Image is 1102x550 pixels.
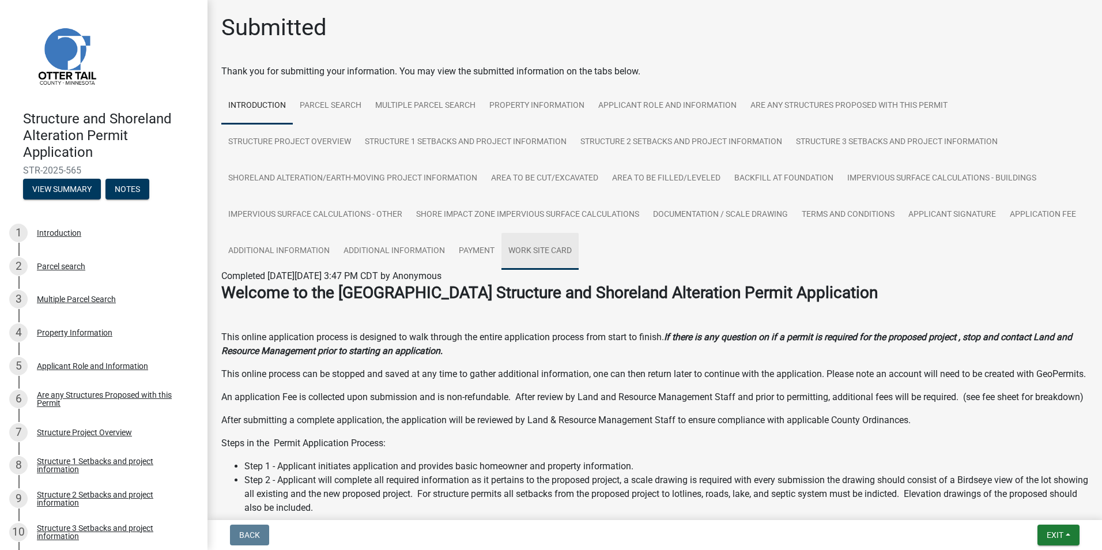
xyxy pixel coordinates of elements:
li: Step 1 - Applicant initiates application and provides basic homeowner and property information. [244,459,1088,473]
div: Are any Structures Proposed with this Permit [37,391,189,407]
button: Exit [1037,525,1080,545]
a: Parcel search [293,88,368,125]
div: 5 [9,357,28,375]
div: Introduction [37,229,81,237]
a: Structure 3 Setbacks and project information [789,124,1005,161]
a: Structure 2 Setbacks and project information [573,124,789,161]
div: Multiple Parcel Search [37,295,116,303]
div: 7 [9,423,28,442]
div: 3 [9,290,28,308]
a: Impervious Surface Calculations - Other [221,197,409,233]
p: Steps in the Permit Application Process: [221,436,1088,450]
a: Payment [452,233,501,270]
a: Property Information [482,88,591,125]
p: This online application process is designed to walk through the entire application process from s... [221,330,1088,358]
div: 6 [9,390,28,408]
a: Are any Structures Proposed with this Permit [744,88,954,125]
div: Structure 1 Setbacks and project information [37,457,189,473]
div: 2 [9,257,28,276]
strong: If there is any question on if a permit is required for the proposed project , stop and contact L... [221,331,1072,356]
a: Backfill at foundation [727,160,840,197]
button: Back [230,525,269,545]
a: Terms and Conditions [795,197,901,233]
li: Step 3 - Once submitted the application will be reviewed by Land & Resource staff for completenes... [244,515,1088,543]
wm-modal-confirm: Notes [105,186,149,195]
p: An application Fee is collected upon submission and is non-refundable. After review by Land and R... [221,390,1088,404]
strong: Welcome to the [GEOGRAPHIC_DATA] Structure and Shoreland Alteration Permit Application [221,283,878,302]
wm-modal-confirm: Summary [23,186,101,195]
a: Structure Project Overview [221,124,358,161]
a: Impervious Surface Calculations - Buildings [840,160,1043,197]
p: This online process can be stopped and saved at any time to gather additional information, one ca... [221,367,1088,381]
a: Documentation / Scale Drawing [646,197,795,233]
li: Step 2 - Applicant will complete all required information as it pertains to the proposed project,... [244,473,1088,515]
div: Applicant Role and Information [37,362,148,370]
a: Structure 1 Setbacks and project information [358,124,573,161]
p: After submitting a complete application, the application will be reviewed by Land & Resource Mana... [221,413,1088,427]
a: Work Site Card [501,233,579,270]
div: 1 [9,224,28,242]
a: Application Fee [1003,197,1083,233]
a: Additional Information [337,233,452,270]
span: Completed [DATE][DATE] 3:47 PM CDT by Anonymous [221,270,441,281]
div: 4 [9,323,28,342]
div: Thank you for submitting your information. You may view the submitted information on the tabs below. [221,65,1088,78]
img: Otter Tail County, Minnesota [23,12,110,99]
div: 10 [9,523,28,541]
a: Introduction [221,88,293,125]
div: Structure 2 Setbacks and project information [37,491,189,507]
div: Parcel search [37,262,85,270]
span: STR-2025-565 [23,165,184,176]
a: Multiple Parcel Search [368,88,482,125]
a: Additional Information [221,233,337,270]
div: 9 [9,489,28,508]
a: Area to be Filled/Leveled [605,160,727,197]
a: Shoreland Alteration/Earth-Moving Project Information [221,160,484,197]
button: View Summary [23,179,101,199]
span: Exit [1047,530,1063,540]
button: Notes [105,179,149,199]
div: Structure 3 Setbacks and project information [37,524,189,540]
div: Structure Project Overview [37,428,132,436]
h1: Submitted [221,14,327,42]
a: Applicant Role and Information [591,88,744,125]
h4: Structure and Shoreland Alteration Permit Application [23,111,198,160]
a: Shore Impact Zone Impervious Surface Calculations [409,197,646,233]
div: 8 [9,456,28,474]
a: Area to be Cut/Excavated [484,160,605,197]
span: Back [239,530,260,540]
div: Property Information [37,329,112,337]
a: Applicant Signature [901,197,1003,233]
